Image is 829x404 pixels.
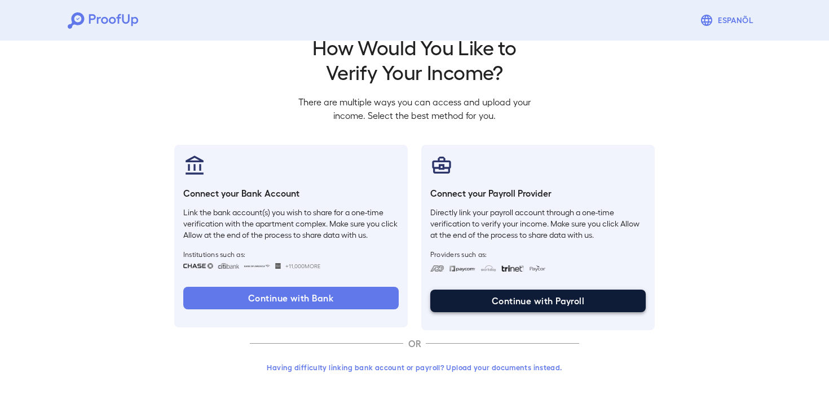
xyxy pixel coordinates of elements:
[501,265,524,272] img: trinet.svg
[480,265,497,272] img: workday.svg
[430,154,453,176] img: payrollProvider.svg
[218,263,239,269] img: citibank.svg
[430,207,646,241] p: Directly link your payroll account through a one-time verification to verify your income. Make su...
[183,250,399,259] span: Institutions such as:
[183,263,213,269] img: chase.svg
[449,265,476,272] img: paycom.svg
[275,263,281,269] img: wellsfargo.svg
[183,187,399,200] h6: Connect your Bank Account
[528,265,546,272] img: paycon.svg
[430,250,646,259] span: Providers such as:
[430,187,646,200] h6: Connect your Payroll Provider
[695,9,761,32] button: Espanõl
[183,154,206,176] img: bankAccount.svg
[244,263,271,269] img: bankOfAmerica.svg
[285,261,320,270] span: +11,000 More
[289,95,540,122] p: There are multiple ways you can access and upload your income. Select the best method for you.
[430,290,646,312] button: Continue with Payroll
[403,337,426,350] p: OR
[289,34,540,84] h2: How Would You Like to Verify Your Income?
[430,265,444,272] img: adp.svg
[183,287,399,309] button: Continue with Bank
[183,207,399,241] p: Link the bank account(s) you wish to share for a one-time verification with the apartment complex...
[250,357,579,378] button: Having difficulty linking bank account or payroll? Upload your documents instead.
